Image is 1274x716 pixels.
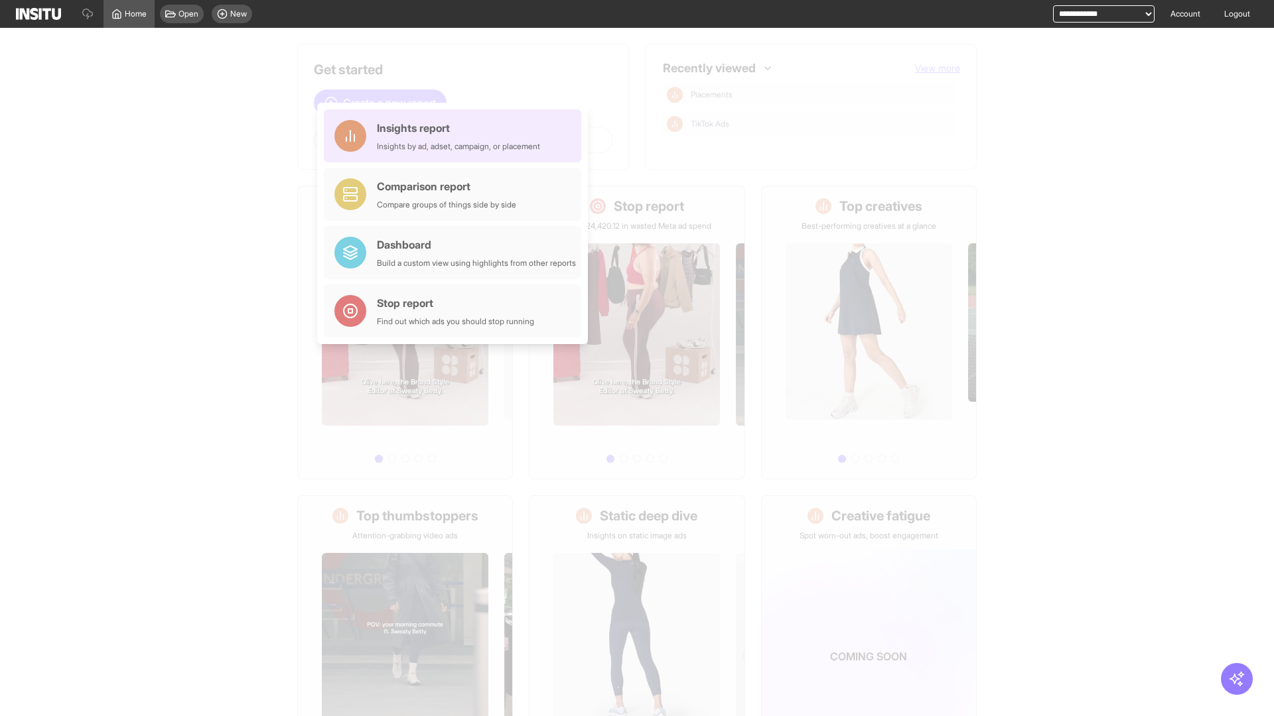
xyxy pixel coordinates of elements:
[377,200,516,210] div: Compare groups of things side by side
[377,237,576,253] div: Dashboard
[16,8,61,20] img: Logo
[125,9,147,19] span: Home
[377,178,516,194] div: Comparison report
[377,141,540,152] div: Insights by ad, adset, campaign, or placement
[377,295,534,311] div: Stop report
[178,9,198,19] span: Open
[377,258,576,268] div: Build a custom view using highlights from other reports
[377,120,540,136] div: Insights report
[230,9,247,19] span: New
[377,316,534,327] div: Find out which ads you should stop running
